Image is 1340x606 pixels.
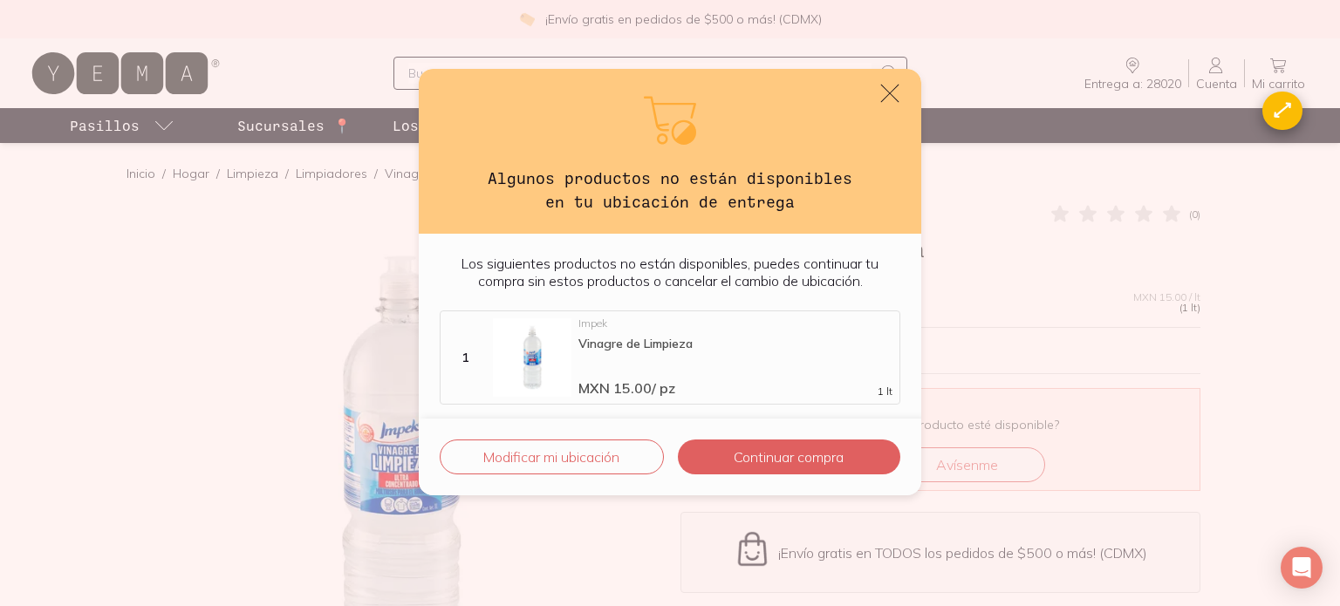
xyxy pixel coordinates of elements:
div: default [419,69,921,495]
span: MXN 15.00 / pz [578,379,675,397]
div: Open Intercom Messenger [1281,547,1323,589]
h3: Algunos productos no están disponibles en tu ubicación de entrega [475,167,865,213]
div: 1 [444,350,486,365]
p: Los siguientes productos no están disponibles, puedes continuar tu compra sin estos productos o c... [440,255,900,289]
img: Vinagre de Limpieza [493,318,571,397]
div: ⟷ [1268,97,1297,125]
button: Continuar compra [678,439,900,474]
span: 1 lt [878,386,892,397]
button: Modificar mi ubicación [440,439,664,474]
div: Vinagre de Limpieza [578,336,892,351]
div: Impek [578,318,892,329]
